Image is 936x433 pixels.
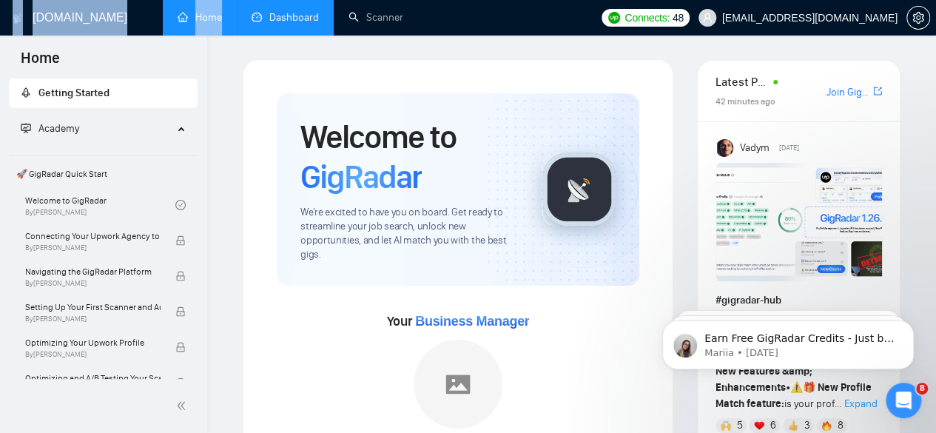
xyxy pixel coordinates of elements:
[175,271,186,281] span: lock
[176,398,191,413] span: double-left
[838,418,844,433] span: 8
[178,11,222,24] a: homeHome
[25,371,161,386] span: Optimizing and A/B Testing Your Scanner for Better Results
[21,122,79,135] span: Academy
[916,383,928,395] span: 8
[624,10,669,26] span: Connects:
[25,350,161,359] span: By [PERSON_NAME]
[844,397,878,410] span: Expand
[175,342,186,352] span: lock
[300,206,518,262] span: We're excited to have you on board. Get ready to streamline your job search, unlock new opportuni...
[13,7,23,30] img: logo
[349,11,403,24] a: searchScanner
[716,163,894,281] img: F09AC4U7ATU-image.png
[25,244,161,252] span: By [PERSON_NAME]
[21,123,31,133] span: fund-projection-screen
[717,139,735,157] img: Vadym
[907,12,929,24] span: setting
[906,12,930,24] a: setting
[25,335,161,350] span: Optimizing Your Upwork Profile
[10,159,196,189] span: 🚀 GigRadar Quick Start
[175,235,186,246] span: lock
[640,289,936,393] iframe: Intercom notifications message
[804,418,809,433] span: 3
[721,420,731,431] img: 🙌
[21,87,31,98] span: rocket
[300,117,518,197] h1: Welcome to
[608,12,620,24] img: upwork-logo.png
[415,314,529,329] span: Business Manager
[754,420,764,431] img: ❤️
[702,13,713,23] span: user
[9,47,72,78] span: Home
[788,420,798,431] img: 👍
[25,264,161,279] span: Navigating the GigRadar Platform
[414,340,502,429] img: placeholder.png
[673,10,684,26] span: 48
[736,418,742,433] span: 5
[821,420,832,431] img: 🔥
[9,78,198,108] li: Getting Started
[740,140,770,156] span: Vadym
[25,279,161,288] span: By [PERSON_NAME]
[716,96,775,107] span: 42 minutes ago
[25,300,161,315] span: Setting Up Your First Scanner and Auto-Bidder
[873,84,882,98] a: export
[25,315,161,323] span: By [PERSON_NAME]
[300,157,422,197] span: GigRadar
[716,73,769,91] span: Latest Posts from the GigRadar Community
[175,306,186,317] span: lock
[873,85,882,97] span: export
[175,200,186,210] span: check-circle
[542,152,616,226] img: gigradar-logo.png
[38,122,79,135] span: Academy
[906,6,930,30] button: setting
[387,313,530,329] span: Your
[38,87,110,99] span: Getting Started
[252,11,319,24] a: dashboardDashboard
[826,84,870,101] a: Join GigRadar Slack Community
[175,377,186,388] span: lock
[886,383,921,418] iframe: Intercom live chat
[778,141,798,155] span: [DATE]
[25,189,175,221] a: Welcome to GigRadarBy[PERSON_NAME]
[25,229,161,244] span: Connecting Your Upwork Agency to GigRadar
[770,418,776,433] span: 6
